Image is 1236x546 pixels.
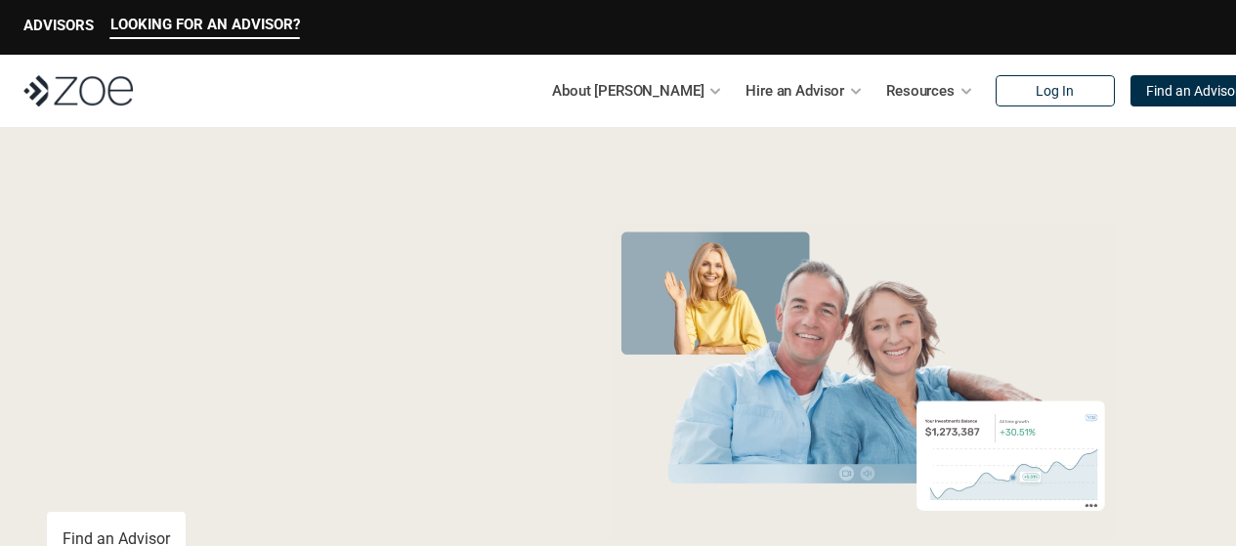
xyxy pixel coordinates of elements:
p: Log In [1036,83,1074,100]
p: LOOKING FOR AN ADVISOR? [110,16,300,33]
a: Log In [996,75,1115,106]
span: Grow Your Wealth [47,216,482,291]
span: with a Financial Advisor [47,281,442,422]
p: Resources [886,76,955,105]
p: About [PERSON_NAME] [552,76,703,105]
p: ADVISORS [23,17,94,34]
p: Hire an Advisor [746,76,844,105]
p: You deserve an advisor you can trust. [PERSON_NAME], hire, and invest with vetted, fiduciary, fin... [47,441,538,488]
